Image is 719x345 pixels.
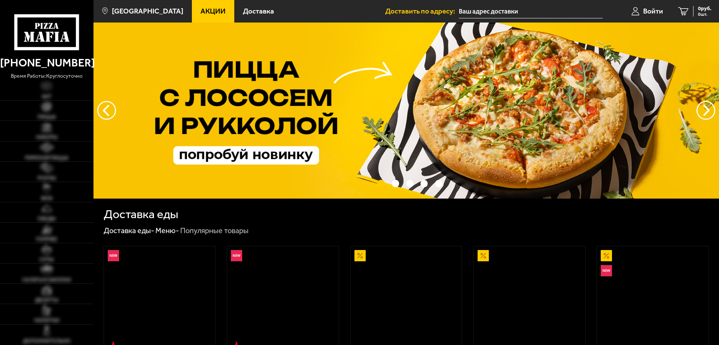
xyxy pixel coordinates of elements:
[406,180,413,187] button: точки переключения
[435,180,442,187] button: точки переключения
[97,101,116,120] button: следующий
[698,12,711,17] span: 0 шт.
[392,180,399,187] button: точки переключения
[22,277,71,283] span: Салаты и закуски
[39,257,54,262] span: Супы
[478,250,489,261] img: Акционный
[108,250,119,261] img: Новинка
[104,226,154,235] a: Доставка еды-
[180,226,249,236] div: Популярные товары
[104,208,178,220] h1: Доставка еды
[698,6,711,11] span: 0 руб.
[243,8,274,15] span: Доставка
[42,94,52,99] span: Хит
[601,250,612,261] img: Акционный
[36,237,57,242] span: Горячее
[23,339,71,344] span: Дополнительно
[696,101,715,120] button: предыдущий
[643,8,663,15] span: Войти
[231,250,242,261] img: Новинка
[200,8,226,15] span: Акции
[41,196,53,201] span: WOK
[459,5,603,18] input: Ваш адрес доставки
[354,250,366,261] img: Акционный
[601,265,612,276] img: Новинка
[155,226,179,235] a: Меню-
[38,176,56,181] span: Роллы
[112,8,183,15] span: [GEOGRAPHIC_DATA]
[38,216,56,221] span: Обеды
[34,318,59,323] span: Напитки
[385,8,459,15] span: Доставить по адресу:
[377,180,384,187] button: точки переключения
[38,114,56,120] span: Пицца
[25,155,68,161] span: Римская пицца
[421,180,428,187] button: точки переключения
[35,298,58,303] span: Десерты
[36,135,57,140] span: Наборы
